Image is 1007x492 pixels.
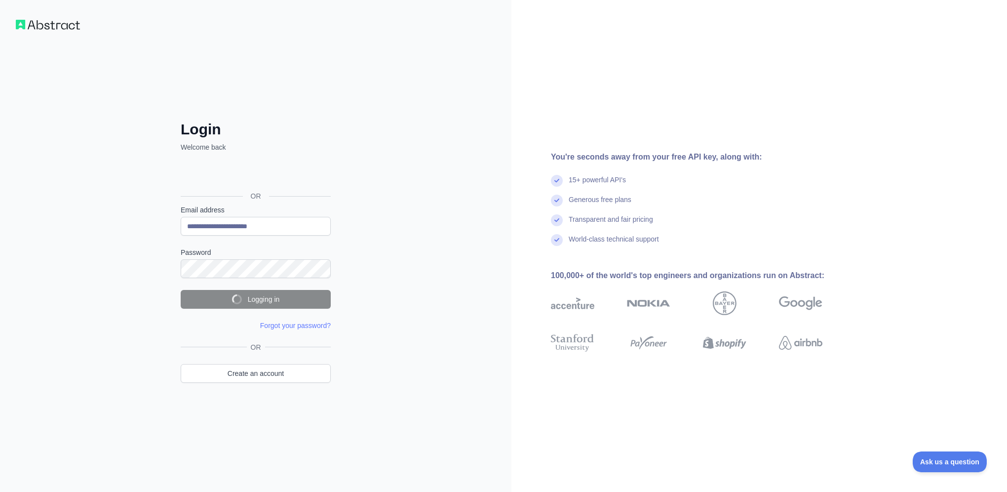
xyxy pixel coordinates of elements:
[181,364,331,383] a: Create an account
[181,121,331,138] h2: Login
[176,163,334,185] iframe: Sign in with Google Button
[569,195,631,214] div: Generous free plans
[779,332,822,354] img: airbnb
[551,151,854,163] div: You're seconds away from your free API key, along with:
[181,290,331,309] button: Logging in
[247,342,265,352] span: OR
[713,291,736,315] img: bayer
[569,214,653,234] div: Transparent and fair pricing
[779,291,822,315] img: google
[551,234,563,246] img: check mark
[16,20,80,30] img: Workflow
[551,214,563,226] img: check mark
[181,205,331,215] label: Email address
[913,451,987,472] iframe: Toggle Customer Support
[551,332,594,354] img: stanford university
[551,175,563,187] img: check mark
[551,270,854,282] div: 100,000+ of the world's top engineers and organizations run on Abstract:
[569,234,659,254] div: World-class technical support
[551,195,563,206] img: check mark
[243,191,269,201] span: OR
[627,291,670,315] img: nokia
[260,322,331,329] a: Forgot your password?
[569,175,626,195] div: 15+ powerful API's
[181,142,331,152] p: Welcome back
[703,332,746,354] img: shopify
[551,291,594,315] img: accenture
[627,332,670,354] img: payoneer
[181,247,331,257] label: Password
